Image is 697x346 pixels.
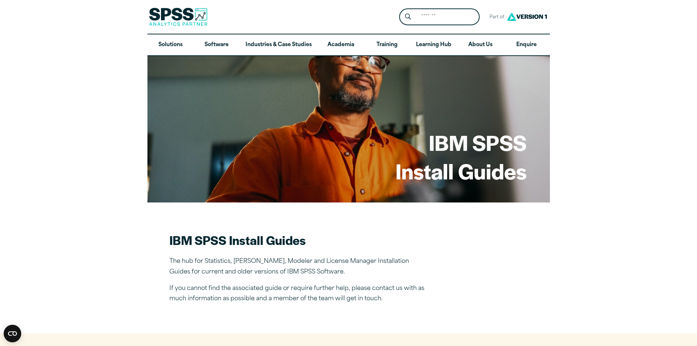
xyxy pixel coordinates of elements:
img: SPSS Analytics Partner [149,8,207,26]
a: Enquire [503,34,550,56]
nav: Desktop version of site main menu [147,34,550,56]
svg: Search magnifying glass icon [405,14,411,20]
img: Version1 Logo [505,10,549,23]
button: Open CMP widget [4,325,21,342]
a: Training [364,34,410,56]
a: Software [194,34,240,56]
h1: IBM SPSS Install Guides [396,128,527,185]
p: If you cannot find the associated guide or require further help, please contact us with as much i... [169,283,426,305]
button: Search magnifying glass icon [401,10,415,24]
a: Learning Hub [410,34,457,56]
a: Solutions [147,34,194,56]
p: The hub for Statistics, [PERSON_NAME], Modeler and License Manager Installation Guides for curren... [169,256,426,278]
a: About Us [457,34,503,56]
form: Site Header Search Form [399,8,480,26]
a: Industries & Case Studies [240,34,318,56]
span: Part of [486,12,505,23]
a: Academia [318,34,364,56]
h2: IBM SPSS Install Guides [169,232,426,248]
